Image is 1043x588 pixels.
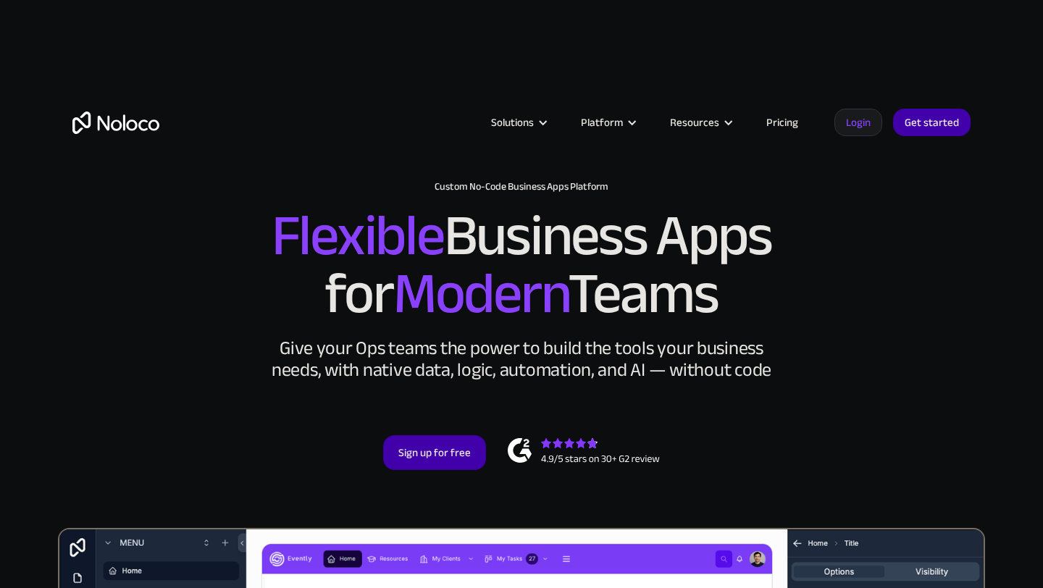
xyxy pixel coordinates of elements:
div: Platform [581,113,623,132]
div: Resources [670,113,719,132]
div: Resources [652,113,748,132]
div: Platform [563,113,652,132]
h2: Business Apps for Teams [72,207,971,323]
a: home [72,112,159,134]
span: Modern [393,240,568,348]
a: Sign up for free [383,435,486,470]
div: Give your Ops teams the power to build the tools your business needs, with native data, logic, au... [268,337,775,381]
a: Pricing [748,113,816,132]
div: Solutions [491,113,534,132]
div: Solutions [473,113,563,132]
a: Login [834,109,882,136]
a: Get started [893,109,971,136]
span: Flexible [272,182,444,290]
